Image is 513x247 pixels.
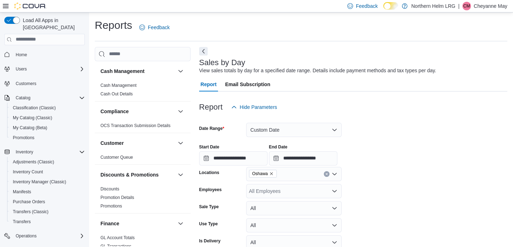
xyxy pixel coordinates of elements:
span: Customers [13,79,85,88]
button: Discounts & Promotions [100,171,175,178]
input: Dark Mode [383,2,398,10]
button: Inventory Manager (Classic) [7,177,88,187]
h3: Finance [100,220,119,227]
button: Transfers [7,217,88,227]
a: Classification (Classic) [10,104,59,112]
a: Promotions [10,133,37,142]
button: My Catalog (Beta) [7,123,88,133]
button: Remove Oshawa from selection in this group [269,172,274,176]
span: My Catalog (Beta) [10,124,85,132]
span: Users [13,65,85,73]
label: End Date [269,144,287,150]
button: Finance [176,219,185,228]
input: Press the down key to open a popover containing a calendar. [199,151,268,165]
button: All [246,218,342,232]
span: Hide Parameters [240,104,277,111]
span: Adjustments (Classic) [13,159,54,165]
a: Customers [13,79,39,88]
span: Inventory Count [10,168,85,176]
button: Compliance [100,108,175,115]
button: Operations [1,231,88,241]
button: Catalog [1,93,88,103]
span: Oshawa [249,170,277,178]
span: My Catalog (Classic) [10,114,85,122]
span: Promotions [13,135,35,141]
a: Promotion Details [100,195,134,200]
label: Is Delivery [199,238,221,244]
button: Users [1,64,88,74]
button: Home [1,49,88,60]
span: Catalog [16,95,30,101]
button: Inventory [13,148,36,156]
div: View sales totals by day for a specified date range. Details include payment methods and tax type... [199,67,436,74]
span: Email Subscription [225,77,270,91]
label: Use Type [199,221,218,227]
button: All [246,201,342,215]
h3: Compliance [100,108,129,115]
h3: Discounts & Promotions [100,171,159,178]
button: Clear input [324,171,330,177]
a: Discounts [100,186,119,191]
span: Catalog [13,94,85,102]
span: CM [463,2,470,10]
span: Feedback [148,24,170,31]
label: Sale Type [199,204,219,210]
span: Users [16,66,27,72]
a: Inventory Manager (Classic) [10,178,69,186]
button: Operations [13,232,40,240]
span: Manifests [13,189,31,195]
h3: Report [199,103,223,111]
h1: Reports [95,18,132,32]
p: Cheyanne May [474,2,507,10]
span: Transfers [10,217,85,226]
a: Cash Out Details [100,91,133,96]
button: Cash Management [100,68,175,75]
span: Feedback [356,2,378,10]
a: Manifests [10,188,34,196]
a: Inventory Count [10,168,46,176]
a: Customer Queue [100,155,133,160]
span: Transfers (Classic) [10,207,85,216]
span: Customers [16,81,36,86]
button: Open list of options [332,171,337,177]
span: Oshawa [252,170,268,177]
button: Users [13,65,30,73]
a: Transfers (Classic) [10,207,51,216]
a: OCS Transaction Submission Details [100,123,171,128]
button: Classification (Classic) [7,103,88,113]
input: Press the down key to open a popover containing a calendar. [269,151,337,165]
button: Catalog [13,94,33,102]
button: Customer [100,140,175,147]
span: Inventory [16,149,33,155]
button: Transfers (Classic) [7,207,88,217]
button: Inventory Count [7,167,88,177]
span: Operations [13,232,85,240]
button: Customers [1,78,88,89]
a: Cash Management [100,83,136,88]
button: Next [199,47,208,56]
p: Northern Helm LRG [411,2,455,10]
div: Discounts & Promotions [95,185,191,213]
button: Discounts & Promotions [176,170,185,179]
p: | [458,2,460,10]
button: Hide Parameters [228,100,280,114]
button: Compliance [176,107,185,116]
a: Feedback [136,20,172,35]
label: Start Date [199,144,219,150]
button: Purchase Orders [7,197,88,207]
span: Load All Apps in [GEOGRAPHIC_DATA] [20,17,85,31]
label: Locations [199,170,219,175]
span: Classification (Classic) [13,105,56,111]
span: My Catalog (Beta) [13,125,47,131]
h3: Cash Management [100,68,145,75]
button: Adjustments (Classic) [7,157,88,167]
div: Cheyanne May [462,2,471,10]
span: Home [13,50,85,59]
h3: Customer [100,140,124,147]
button: My Catalog (Classic) [7,113,88,123]
a: My Catalog (Beta) [10,124,50,132]
button: Cash Management [176,67,185,75]
span: Adjustments (Classic) [10,158,85,166]
button: Inventory [1,147,88,157]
